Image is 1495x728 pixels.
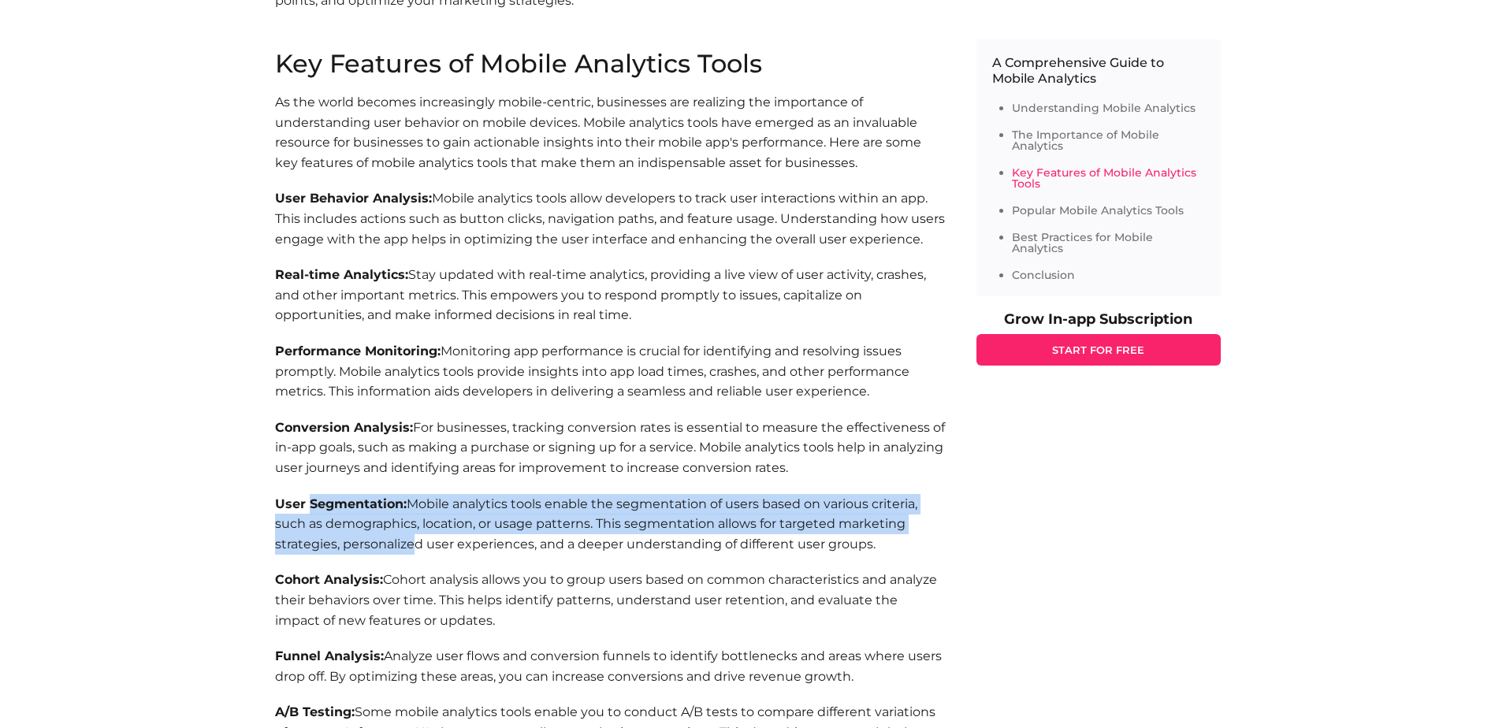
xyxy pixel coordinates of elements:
b: User Behavior Analysis: [275,191,432,206]
a: Understanding Mobile Analytics [1012,101,1196,115]
p: Cohort analysis allows you to group users based on common characteristics and analyze their behav... [275,570,945,630]
p: Stay updated with real-time analytics, providing a live view of user activity, crashes, and other... [275,265,945,325]
a: Key Features of Mobile Analytics Tools [1012,165,1196,191]
p: A Comprehensive Guide to Mobile Analytics [992,55,1205,87]
p: Mobile analytics tools enable the segmentation of users based on various criteria, such as demogr... [275,494,945,555]
a: START FOR FREE [976,334,1221,366]
p: Monitoring app performance is crucial for identifying and resolving issues promptly. Mobile analy... [275,341,945,402]
b: Performance Monitoring: [275,344,441,358]
b: Cohort Analysis: [275,572,383,587]
b: Funnel Analysis: [275,648,384,663]
p: Grow In-app Subscription [976,312,1221,326]
b: Real-time Analytics: [275,267,408,282]
a: Best Practices for Mobile Analytics [1012,230,1153,255]
a: Conclusion [1012,268,1075,282]
a: Popular Mobile Analytics Tools [1012,203,1184,217]
b: User Segmentation: [275,496,407,511]
b: A/B Testing: [275,704,355,719]
h2: Key Features of Mobile Analytics Tools [275,51,945,76]
p: Mobile analytics tools allow developers to track user interactions within an app. This includes a... [275,188,945,249]
p: As the world becomes increasingly mobile-centric, businesses are realizing the importance of unde... [275,92,945,173]
a: The Importance of Mobile Analytics [1012,128,1159,153]
p: Analyze user flows and conversion funnels to identify bottlenecks and areas where users drop off.... [275,646,945,686]
p: For businesses, tracking conversion rates is essential to measure the effectiveness of in-app goa... [275,418,945,478]
b: Conversion Analysis: [275,420,413,435]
